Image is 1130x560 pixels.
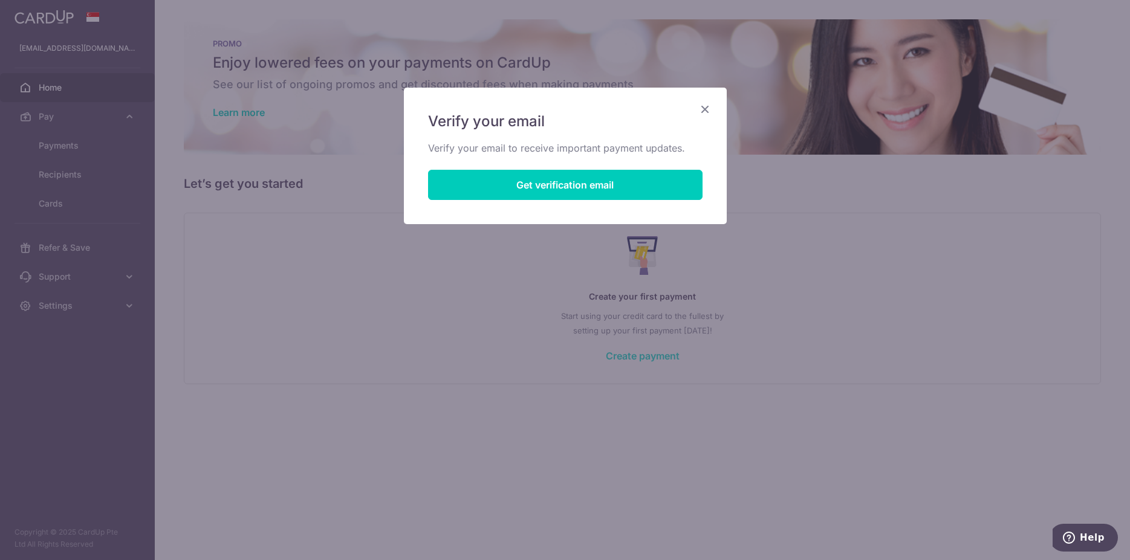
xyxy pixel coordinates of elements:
[428,170,703,200] button: Get verification email
[428,141,703,155] p: Verify your email to receive important payment updates.
[1053,524,1118,554] iframe: Opens a widget where you can find more information
[698,102,712,117] button: Close
[428,112,545,131] span: Verify your email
